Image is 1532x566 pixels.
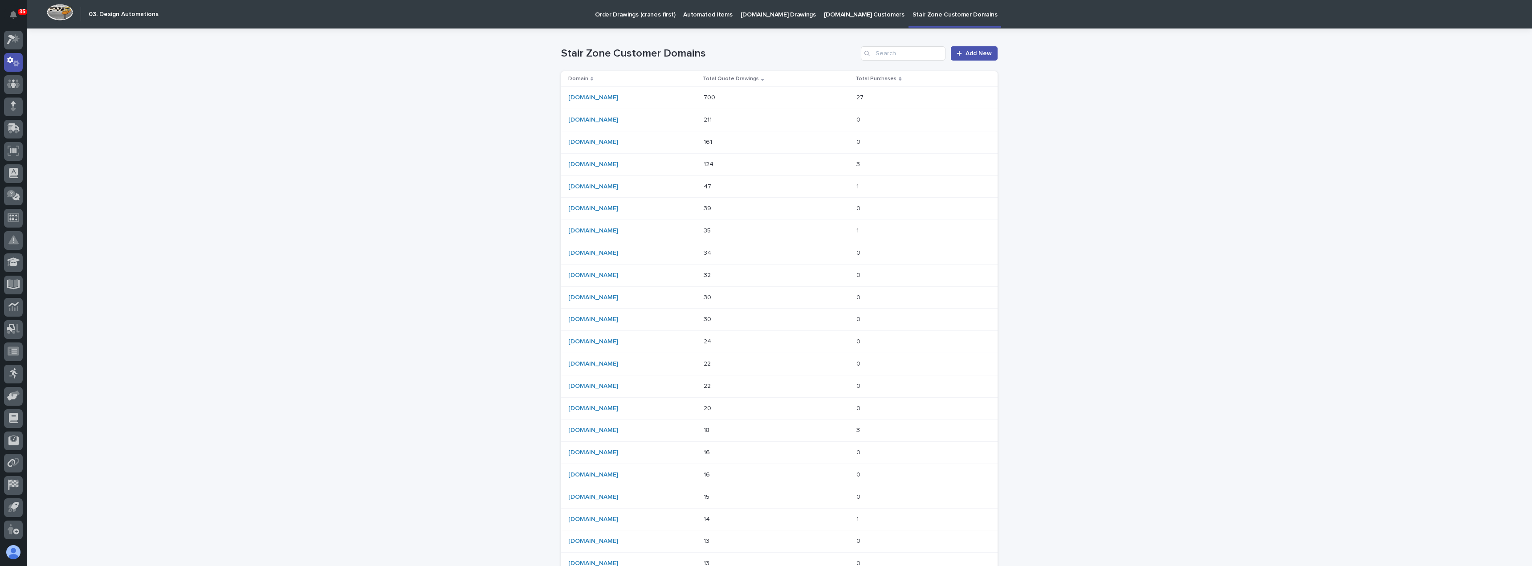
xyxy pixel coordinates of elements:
[704,203,713,212] p: 39
[11,11,23,25] div: Notifications35
[704,447,712,456] p: 16
[951,46,998,61] a: Add New
[704,92,717,102] p: 700
[704,536,711,545] p: 13
[561,397,998,419] tr: [DOMAIN_NAME] 2020 00
[856,425,862,434] p: 3
[568,516,618,522] a: [DOMAIN_NAME]
[704,114,713,124] p: 211
[561,353,998,375] tr: [DOMAIN_NAME] 2222 00
[704,292,713,301] p: 30
[568,117,618,123] a: [DOMAIN_NAME]
[856,203,862,212] p: 0
[856,314,862,323] p: 0
[561,264,998,286] tr: [DOMAIN_NAME] 3232 00
[568,161,618,167] a: [DOMAIN_NAME]
[704,492,711,501] p: 15
[856,270,862,279] p: 0
[704,159,715,168] p: 124
[561,47,857,60] h1: Stair Zone Customer Domains
[568,538,618,544] a: [DOMAIN_NAME]
[856,403,862,412] p: 0
[568,405,618,411] a: [DOMAIN_NAME]
[704,425,711,434] p: 18
[704,270,713,279] p: 32
[561,331,998,353] tr: [DOMAIN_NAME] 2424 00
[561,153,998,175] tr: [DOMAIN_NAME] 124124 33
[568,139,618,145] a: [DOMAIN_NAME]
[568,205,618,212] a: [DOMAIN_NAME]
[568,272,618,278] a: [DOMAIN_NAME]
[856,114,862,124] p: 0
[856,292,862,301] p: 0
[561,486,998,508] tr: [DOMAIN_NAME] 1515 00
[561,109,998,131] tr: [DOMAIN_NAME] 211211 00
[704,514,712,523] p: 14
[704,381,713,390] p: 22
[856,225,860,235] p: 1
[568,228,618,234] a: [DOMAIN_NAME]
[568,316,618,322] a: [DOMAIN_NAME]
[561,309,998,331] tr: [DOMAIN_NAME] 3030 00
[856,381,862,390] p: 0
[568,74,588,84] p: Domain
[704,314,713,323] p: 30
[568,361,618,367] a: [DOMAIN_NAME]
[568,250,618,256] a: [DOMAIN_NAME]
[704,358,713,368] p: 22
[704,137,714,146] p: 161
[856,336,862,346] p: 0
[561,286,998,309] tr: [DOMAIN_NAME] 3030 00
[704,248,713,257] p: 34
[561,530,998,553] tr: [DOMAIN_NAME] 1313 00
[568,183,618,190] a: [DOMAIN_NAME]
[856,447,862,456] p: 0
[704,336,713,346] p: 24
[856,514,860,523] p: 1
[856,469,862,479] p: 0
[856,137,862,146] p: 0
[561,419,998,442] tr: [DOMAIN_NAME] 1818 33
[966,50,992,57] span: Add New
[561,198,998,220] tr: [DOMAIN_NAME] 3939 00
[861,46,945,61] input: Search
[561,175,998,198] tr: [DOMAIN_NAME] 4747 11
[561,508,998,530] tr: [DOMAIN_NAME] 1414 11
[856,248,862,257] p: 0
[704,469,712,479] p: 16
[704,225,713,235] p: 35
[568,494,618,500] a: [DOMAIN_NAME]
[561,220,998,242] tr: [DOMAIN_NAME] 3535 11
[704,181,713,191] p: 47
[856,536,862,545] p: 0
[856,74,896,84] p: Total Purchases
[568,449,618,456] a: [DOMAIN_NAME]
[568,427,618,433] a: [DOMAIN_NAME]
[561,242,998,264] tr: [DOMAIN_NAME] 3434 00
[568,94,618,101] a: [DOMAIN_NAME]
[856,92,865,102] p: 27
[856,159,862,168] p: 3
[568,294,618,301] a: [DOMAIN_NAME]
[561,464,998,486] tr: [DOMAIN_NAME] 1616 00
[561,87,998,109] tr: [DOMAIN_NAME] 700700 2727
[703,74,759,84] p: Total Quote Drawings
[47,4,73,20] img: Workspace Logo
[568,338,618,345] a: [DOMAIN_NAME]
[856,358,862,368] p: 0
[4,5,23,24] button: Notifications
[561,375,998,397] tr: [DOMAIN_NAME] 2222 00
[561,442,998,464] tr: [DOMAIN_NAME] 1616 00
[568,383,618,389] a: [DOMAIN_NAME]
[4,543,23,562] button: users-avatar
[856,181,860,191] p: 1
[561,131,998,153] tr: [DOMAIN_NAME] 161161 00
[568,472,618,478] a: [DOMAIN_NAME]
[856,492,862,501] p: 0
[89,11,159,18] h2: 03. Design Automations
[704,403,713,412] p: 20
[20,8,25,15] p: 35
